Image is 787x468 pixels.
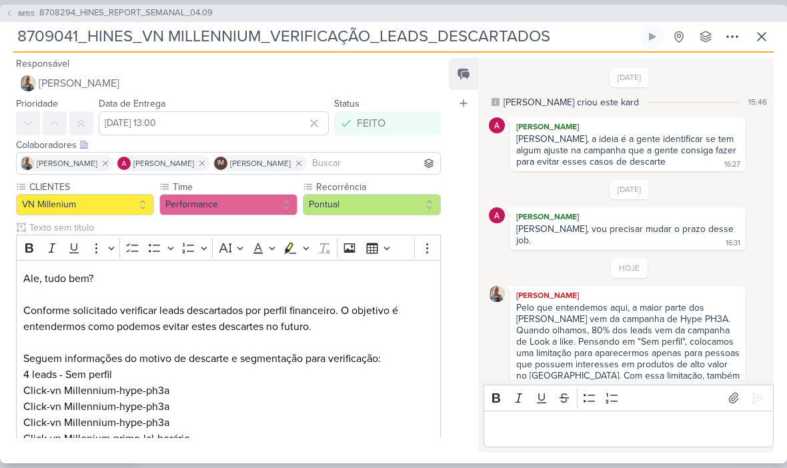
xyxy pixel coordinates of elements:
[214,157,227,170] div: Isabella Machado Guimarães
[513,289,743,302] div: [PERSON_NAME]
[230,157,291,169] span: [PERSON_NAME]
[27,221,441,235] input: Texto sem título
[748,96,767,108] div: 15:46
[513,120,743,133] div: [PERSON_NAME]
[16,71,441,95] button: [PERSON_NAME]
[334,98,359,109] label: Status
[724,159,740,170] div: 16:27
[16,58,69,69] label: Responsável
[489,286,505,302] img: Iara Santos
[23,271,434,367] p: Ale, tudo bem? Conforme solicitado verificar leads descartados por perfil financeiro. O objetivo ...
[516,223,736,246] div: [PERSON_NAME], vou precisar mudar o prazo desse job.
[13,25,638,49] input: Kard Sem Título
[37,157,97,169] span: [PERSON_NAME]
[39,75,119,91] span: [PERSON_NAME]
[99,111,329,135] input: Select a date
[315,180,441,194] label: Recorrência
[16,235,441,261] div: Editor toolbar
[16,194,154,215] button: VN Millenium
[16,98,58,109] label: Prioridade
[303,194,441,215] button: Pontual
[484,411,774,447] div: Editor editing area: main
[513,210,743,223] div: [PERSON_NAME]
[489,207,505,223] img: Alessandra Gomes
[20,75,36,91] img: Iara Santos
[484,385,774,411] div: Editor toolbar
[489,117,505,133] img: Alessandra Gomes
[171,180,297,194] label: Time
[647,31,658,42] div: Ligar relógio
[726,238,740,249] div: 16:31
[133,157,194,169] span: [PERSON_NAME]
[504,95,639,109] div: [PERSON_NAME] criou este kard
[357,115,385,131] div: FEITO
[159,194,297,215] button: Performance
[516,133,739,167] div: [PERSON_NAME], a ideia é a gente identificar se tem algum ajuste na campanha que a gente consiga ...
[21,157,34,170] img: Iara Santos
[217,160,224,167] p: IM
[28,180,154,194] label: CLIENTES
[309,155,438,171] input: Buscar
[334,111,441,135] button: FEITO
[117,157,131,170] img: Alessandra Gomes
[516,302,742,427] div: Pelo que entendemos aqui, a maior parte dos [PERSON_NAME] vem da campanha de Hype PH3A. Quando ol...
[16,138,441,152] div: Colaboradores
[99,98,165,109] label: Data de Entrega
